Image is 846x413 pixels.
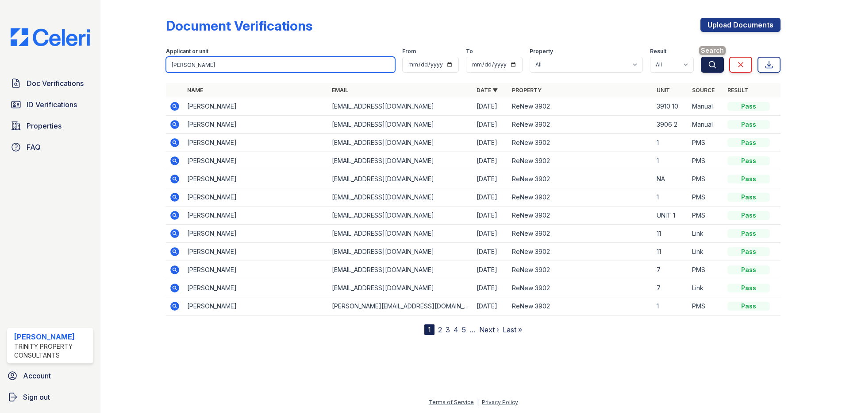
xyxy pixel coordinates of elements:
div: 1 [424,324,435,335]
td: [PERSON_NAME] [184,188,328,206]
img: CE_Logo_Blue-a8612792a0a2168367f1c8372b55b34899dd931a85d93a1a3d3e32e68fde9ad4.png [4,28,97,46]
td: [PERSON_NAME] [184,97,328,116]
td: [EMAIL_ADDRESS][DOMAIN_NAME] [328,97,473,116]
td: Manual [688,116,724,134]
td: [DATE] [473,225,508,243]
td: 1 [653,152,688,170]
a: Unit [657,87,670,94]
span: Properties [27,121,62,131]
a: 5 [462,325,466,334]
td: [EMAIL_ADDRESS][DOMAIN_NAME] [328,243,473,261]
td: [DATE] [473,116,508,134]
td: Link [688,225,724,243]
a: Last » [503,325,522,334]
span: Doc Verifications [27,78,84,89]
td: PMS [688,188,724,206]
label: From [402,48,416,55]
td: 1 [653,134,688,152]
a: Property [512,87,542,94]
td: [PERSON_NAME] [184,297,328,316]
td: PMS [688,206,724,225]
a: Date ▼ [477,87,498,94]
td: ReNew 3902 [508,97,653,116]
td: [EMAIL_ADDRESS][DOMAIN_NAME] [328,116,473,134]
div: Pass [727,284,770,292]
td: ReNew 3902 [508,116,653,134]
div: Pass [727,211,770,220]
td: ReNew 3902 [508,206,653,225]
td: ReNew 3902 [508,279,653,297]
td: [PERSON_NAME] [184,170,328,188]
td: ReNew 3902 [508,225,653,243]
td: PMS [688,152,724,170]
span: … [469,324,476,335]
div: Pass [727,265,770,274]
label: To [466,48,473,55]
span: ID Verifications [27,99,77,110]
td: [DATE] [473,261,508,279]
div: Pass [727,102,770,111]
div: Trinity Property Consultants [14,342,90,360]
span: Search [699,46,726,55]
td: [PERSON_NAME] [184,279,328,297]
div: [PERSON_NAME] [14,331,90,342]
a: 4 [454,325,458,334]
td: [PERSON_NAME] [184,243,328,261]
a: Next › [479,325,499,334]
td: UNIT 1 [653,206,688,225]
td: ReNew 3902 [508,134,653,152]
td: 3906 2 [653,116,688,134]
td: Link [688,279,724,297]
td: [PERSON_NAME] [184,152,328,170]
td: [DATE] [473,243,508,261]
td: [EMAIL_ADDRESS][DOMAIN_NAME] [328,279,473,297]
div: Pass [727,229,770,238]
td: 1 [653,297,688,316]
td: [EMAIL_ADDRESS][DOMAIN_NAME] [328,206,473,225]
td: ReNew 3902 [508,170,653,188]
a: Sign out [4,388,97,406]
a: 3 [446,325,450,334]
td: [PERSON_NAME] [184,134,328,152]
td: [DATE] [473,206,508,225]
td: 3910 10 [653,97,688,116]
a: Upload Documents [700,18,781,32]
label: Applicant or unit [166,48,208,55]
a: Result [727,87,748,94]
td: [DATE] [473,170,508,188]
label: Property [530,48,553,55]
td: [DATE] [473,97,508,116]
td: [DATE] [473,134,508,152]
td: 7 [653,261,688,279]
td: [DATE] [473,279,508,297]
td: NA [653,170,688,188]
td: [DATE] [473,152,508,170]
div: Pass [727,247,770,256]
td: [PERSON_NAME] [184,206,328,225]
td: [PERSON_NAME] [184,261,328,279]
a: FAQ [7,138,93,156]
label: Result [650,48,666,55]
td: Manual [688,97,724,116]
a: Source [692,87,715,94]
input: Search by name, email, or unit number [166,57,395,73]
span: FAQ [27,142,41,152]
td: [EMAIL_ADDRESS][DOMAIN_NAME] [328,261,473,279]
td: [DATE] [473,297,508,316]
div: | [477,399,479,405]
td: PMS [688,297,724,316]
td: [EMAIL_ADDRESS][DOMAIN_NAME] [328,170,473,188]
a: Email [332,87,348,94]
td: ReNew 3902 [508,243,653,261]
div: Document Verifications [166,18,312,34]
td: [EMAIL_ADDRESS][DOMAIN_NAME] [328,134,473,152]
td: PMS [688,170,724,188]
span: Sign out [23,392,50,402]
td: [EMAIL_ADDRESS][DOMAIN_NAME] [328,152,473,170]
a: Privacy Policy [482,399,518,405]
div: Pass [727,120,770,129]
div: Pass [727,302,770,311]
td: ReNew 3902 [508,261,653,279]
td: ReNew 3902 [508,188,653,206]
button: Search [701,57,724,73]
